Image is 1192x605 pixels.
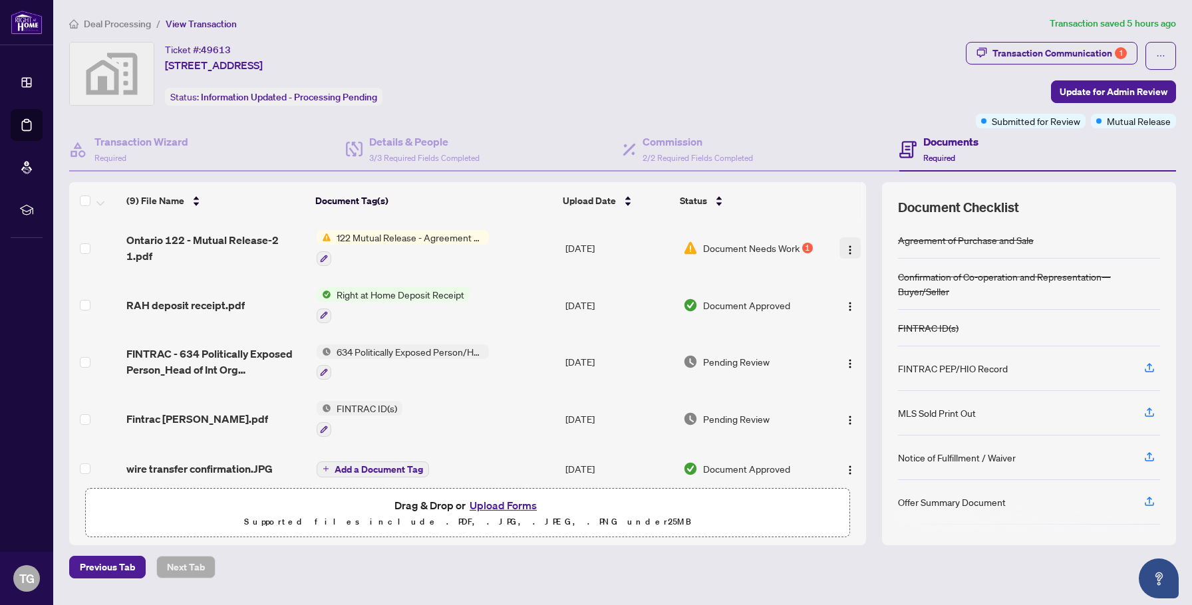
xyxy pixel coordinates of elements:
[1107,114,1171,128] span: Mutual Release
[317,230,331,245] img: Status Icon
[80,556,135,578] span: Previous Tab
[331,401,402,416] span: FINTRAC ID(s)
[165,88,382,106] div: Status:
[802,243,813,253] div: 1
[317,344,331,359] img: Status Icon
[121,182,311,219] th: (9) File Name
[966,42,1137,64] button: Transaction Communication1
[369,153,480,163] span: 3/3 Required Fields Completed
[683,461,698,476] img: Document Status
[94,514,841,530] p: Supported files include .PDF, .JPG, .JPEG, .PNG under 25 MB
[703,298,790,312] span: Document Approved
[683,241,698,255] img: Document Status
[84,18,151,30] span: Deal Processing
[317,401,331,416] img: Status Icon
[839,408,861,429] button: Logo
[560,334,678,391] td: [DATE]
[923,134,978,150] h4: Documents
[1051,80,1176,103] button: Update for Admin Review
[923,153,955,163] span: Required
[94,153,126,163] span: Required
[165,42,231,57] div: Ticket #:
[563,193,616,208] span: Upload Date
[674,182,821,219] th: Status
[703,354,770,369] span: Pending Review
[156,556,216,578] button: Next Tab
[992,43,1127,64] div: Transaction Communication
[317,287,331,302] img: Status Icon
[86,489,849,538] span: Drag & Drop orUpload FormsSupported files include .PDF, .JPG, .JPEG, .PNG under25MB
[839,295,861,316] button: Logo
[126,346,306,378] span: FINTRAC - 634 Politically Exposed Person_Head of Int Org Checklist_Record A - PropTx-OREA_[DATE] ...
[560,277,678,334] td: [DATE]
[70,43,154,105] img: svg%3e
[643,134,753,150] h4: Commission
[560,447,678,490] td: [DATE]
[557,182,674,219] th: Upload Date
[126,411,268,427] span: Fintrac [PERSON_NAME].pdf
[69,19,78,29] span: home
[839,458,861,479] button: Logo
[898,320,959,335] div: FINTRAC ID(s)
[331,287,470,302] span: Right at Home Deposit Receipt
[898,233,1034,247] div: Agreement of Purchase and Sale
[703,461,790,476] span: Document Approved
[683,298,698,312] img: Document Status
[323,465,329,472] span: plus
[69,556,146,578] button: Previous Tab
[317,401,402,437] button: Status IconFINTRAC ID(s)
[683,412,698,426] img: Document Status
[1060,81,1167,102] span: Update for Admin Review
[643,153,753,163] span: 2/2 Required Fields Completed
[845,301,855,312] img: Logo
[560,219,678,277] td: [DATE]
[156,16,160,31] li: /
[11,10,43,35] img: logo
[898,361,1008,376] div: FINTRAC PEP/HIO Record
[394,497,541,514] span: Drag & Drop or
[317,344,489,380] button: Status Icon634 Politically Exposed Person/Head of International Organization Checklist/Record
[310,182,557,219] th: Document Tag(s)
[369,134,480,150] h4: Details & People
[126,232,306,264] span: Ontario 122 - Mutual Release-2 1.pdf
[992,114,1080,128] span: Submitted for Review
[898,198,1019,217] span: Document Checklist
[335,465,423,474] span: Add a Document Tag
[317,287,470,323] button: Status IconRight at Home Deposit Receipt
[331,230,489,245] span: 122 Mutual Release - Agreement of Purchase and Sale
[898,495,1006,509] div: Offer Summary Document
[165,57,263,73] span: [STREET_ADDRESS]
[845,415,855,425] img: Logo
[839,351,861,372] button: Logo
[839,237,861,259] button: Logo
[201,44,231,56] span: 49613
[680,193,707,208] span: Status
[845,245,855,255] img: Logo
[683,354,698,369] img: Document Status
[126,193,184,208] span: (9) File Name
[560,390,678,447] td: [DATE]
[126,461,273,477] span: wire transfer confirmation.JPG
[466,497,541,514] button: Upload Forms
[317,230,489,266] button: Status Icon122 Mutual Release - Agreement of Purchase and Sale
[1050,16,1176,31] article: Transaction saved 5 hours ago
[845,358,855,369] img: Logo
[19,569,35,588] span: TG
[94,134,188,150] h4: Transaction Wizard
[201,91,377,103] span: Information Updated - Processing Pending
[1139,558,1179,598] button: Open asap
[166,18,237,30] span: View Transaction
[331,344,489,359] span: 634 Politically Exposed Person/Head of International Organization Checklist/Record
[898,450,1016,465] div: Notice of Fulfillment / Waiver
[898,269,1160,299] div: Confirmation of Co-operation and Representation—Buyer/Seller
[703,241,800,255] span: Document Needs Work
[1156,51,1165,60] span: ellipsis
[703,412,770,426] span: Pending Review
[898,406,976,420] div: MLS Sold Print Out
[126,297,245,313] span: RAH deposit receipt.pdf
[1115,47,1127,59] div: 1
[845,465,855,475] img: Logo
[317,461,429,477] button: Add a Document Tag
[317,460,429,477] button: Add a Document Tag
